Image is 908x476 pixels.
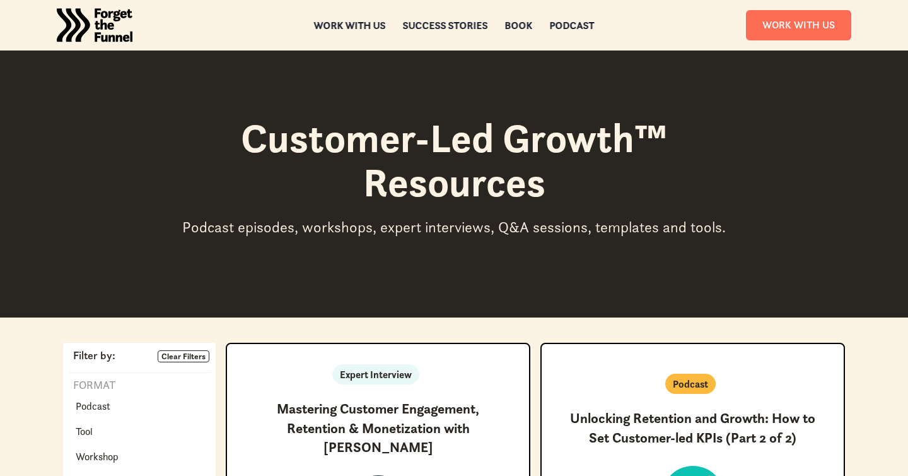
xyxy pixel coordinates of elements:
[68,421,100,441] a: Tool
[562,409,824,448] h3: Unlocking Retention and Growth: How to Set Customer-led KPIs (Part 2 of 2)
[505,21,533,30] a: Book
[68,350,115,362] p: Filter by:
[170,116,738,205] h1: Customer-Led Growth™ Resources
[158,350,209,363] a: Clear Filters
[76,424,93,439] p: Tool
[68,378,115,393] p: Format
[247,400,509,458] h3: Mastering Customer Engagement, Retention & Monetization with [PERSON_NAME]
[314,21,386,30] a: Work with us
[170,218,738,237] div: Podcast episodes, workshops, expert interviews, Q&A sessions, templates and tools.
[403,21,488,30] a: Success Stories
[550,21,595,30] a: Podcast
[746,10,851,40] a: Work With Us
[340,367,412,382] p: Expert Interview
[76,398,110,414] p: Podcast
[68,396,118,416] a: Podcast
[76,449,119,464] p: Workshop
[673,376,708,391] p: Podcast
[68,446,126,467] a: Workshop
